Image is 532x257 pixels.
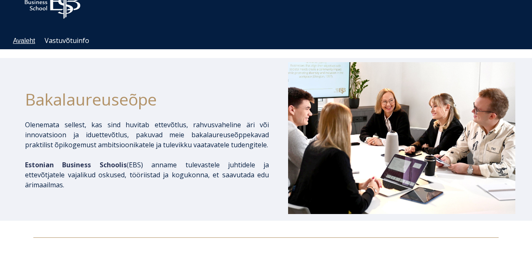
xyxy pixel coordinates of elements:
[8,32,532,49] div: Navigation Menu
[25,160,269,190] p: EBS) anname tulevastele juhtidele ja ettevõtjatele vajalikud oskused, tööriistad ja kogukonna, et...
[25,120,269,150] p: Olenemata sellest, kas sind huvitab ettevõtlus, rahvusvaheline äri või innovatsioon ja iduettevõt...
[25,160,127,169] span: Estonian Business Schoolis
[25,87,269,111] h1: Bakalaureuseõpe
[25,160,129,169] span: (
[13,37,35,44] a: Avaleht
[288,62,515,214] img: Bakalaureusetudengid
[45,36,89,45] a: Vastuvõtuinfo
